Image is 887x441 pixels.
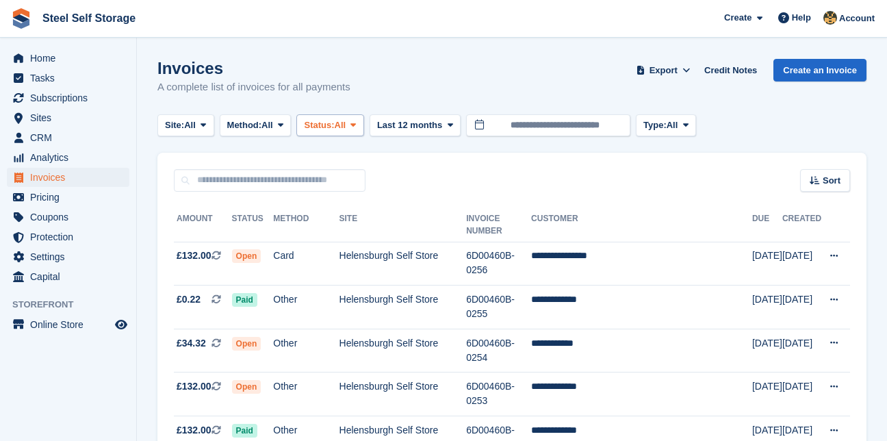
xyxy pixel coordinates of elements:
td: 6D00460B-0256 [466,242,531,286]
th: Site [339,208,467,242]
span: Storefront [12,298,136,312]
a: menu [7,227,129,247]
span: Type: [643,118,667,132]
span: £132.00 [177,423,211,438]
span: Pricing [30,188,112,207]
a: Create an Invoice [773,59,866,81]
button: Status: All [296,114,363,137]
td: Other [273,373,339,416]
span: Subscriptions [30,88,112,108]
span: Protection [30,227,112,247]
td: [DATE] [752,373,782,416]
span: Coupons [30,207,112,227]
th: Invoice Number [466,208,531,242]
a: menu [7,168,129,187]
th: Customer [531,208,752,242]
a: Credit Notes [699,59,762,81]
p: A complete list of invoices for all payments [157,79,350,95]
span: Export [650,64,678,77]
span: Open [232,380,261,394]
td: Helensburgh Self Store [339,286,467,329]
td: [DATE] [752,242,782,286]
h1: Invoices [157,59,350,77]
span: Status: [304,118,334,132]
button: Site: All [157,114,214,137]
span: Invoices [30,168,112,187]
span: £132.00 [177,379,211,394]
span: CRM [30,128,112,147]
td: [DATE] [782,373,821,416]
a: menu [7,267,129,286]
td: Helensburgh Self Store [339,373,467,416]
a: menu [7,148,129,167]
td: 6D00460B-0254 [466,329,531,373]
a: Steel Self Storage [37,7,141,29]
a: menu [7,247,129,266]
button: Export [633,59,693,81]
a: menu [7,108,129,127]
a: menu [7,49,129,68]
td: Helensburgh Self Store [339,242,467,286]
a: Preview store [113,316,129,333]
td: Helensburgh Self Store [339,329,467,373]
span: Paid [232,424,257,438]
a: menu [7,188,129,207]
span: Open [232,337,261,351]
span: Capital [30,267,112,286]
span: £0.22 [177,292,201,307]
th: Amount [174,208,232,242]
td: Other [273,286,339,329]
button: Method: All [220,114,292,137]
td: Other [273,329,339,373]
th: Method [273,208,339,242]
td: [DATE] [752,286,782,329]
td: [DATE] [782,329,821,373]
a: menu [7,207,129,227]
td: [DATE] [782,286,821,329]
span: Home [30,49,112,68]
td: [DATE] [782,242,821,286]
span: Open [232,249,261,263]
a: menu [7,128,129,147]
th: Status [232,208,274,242]
span: Tasks [30,68,112,88]
td: [DATE] [752,329,782,373]
span: £132.00 [177,249,211,263]
span: £34.32 [177,336,206,351]
span: Paid [232,293,257,307]
span: Account [839,12,875,25]
span: Sort [823,174,840,188]
td: 6D00460B-0253 [466,373,531,416]
button: Type: All [636,114,696,137]
span: Last 12 months [377,118,442,132]
img: stora-icon-8386f47178a22dfd0bd8f6a31ec36ba5ce8667c1dd55bd0f319d3a0aa187defe.svg [11,8,31,29]
td: Card [273,242,339,286]
button: Last 12 months [370,114,461,137]
span: All [184,118,196,132]
span: Analytics [30,148,112,167]
img: James Steel [823,11,837,25]
a: menu [7,68,129,88]
span: All [335,118,346,132]
a: menu [7,315,129,334]
span: Settings [30,247,112,266]
span: Method: [227,118,262,132]
a: menu [7,88,129,108]
span: Site: [165,118,184,132]
th: Created [782,208,821,242]
span: All [667,118,678,132]
span: All [261,118,273,132]
th: Due [752,208,782,242]
span: Sites [30,108,112,127]
span: Create [724,11,751,25]
span: Help [792,11,811,25]
span: Online Store [30,315,112,334]
td: 6D00460B-0255 [466,286,531,329]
